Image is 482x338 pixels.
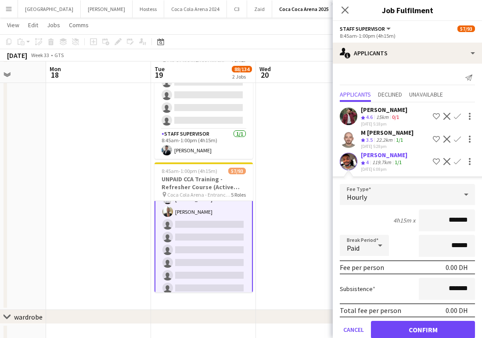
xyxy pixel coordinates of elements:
span: 5 Roles [231,191,246,198]
div: 0.00 DH [446,263,468,272]
span: Tue [155,65,165,73]
div: Total fee per person [340,306,401,315]
a: Comms [65,19,92,31]
span: Declined [378,91,402,97]
span: 88/134 [232,66,252,72]
span: Edit [28,21,38,29]
span: 4.6 [366,114,373,120]
app-card-role: Staff Supervisor1/18:45am-1:00pm (4h15m)[PERSON_NAME] [155,129,253,159]
button: [GEOGRAPHIC_DATA] [18,0,81,18]
div: M [PERSON_NAME] [361,129,414,137]
div: Fee per person [340,263,384,272]
button: Zaid [247,0,272,18]
button: Staff Supervisor [340,25,392,32]
div: [DATE] 5:18pm [361,121,407,127]
button: [PERSON_NAME] [81,0,133,18]
span: Week 33 [29,52,51,58]
div: 2 Jobs [232,73,252,80]
span: 20 [258,70,271,80]
h3: UNPAID CCA Training - Refresher Course (Active Staff) [155,175,253,191]
label: Subsistence [340,285,375,293]
span: Mon [50,65,61,73]
span: 19 [153,70,165,80]
button: Coca Cola Arena 2024 [164,0,227,18]
span: 3.5 [366,137,373,143]
div: Applicants [333,43,482,64]
span: Comms [69,21,89,29]
a: Jobs [43,19,64,31]
button: Hostess [133,0,164,18]
button: C3 [227,0,247,18]
a: Edit [25,19,42,31]
span: View [7,21,19,29]
div: 15km [374,114,390,121]
span: Paid [347,244,360,252]
button: Coca Coca Arena 2025 [272,0,336,18]
span: 8:45am-1:00pm (4h15m) [162,168,217,174]
div: [DATE] 6:08pm [361,166,407,172]
div: [PERSON_NAME] [361,151,407,159]
div: wardrobe [14,313,43,321]
app-skills-label: 1/1 [396,137,403,143]
div: 0.00 DH [446,306,468,315]
div: 8:45am-1:00pm (4h15m) [340,32,475,39]
h3: Job Fulfilment [333,4,482,16]
span: 57/93 [228,168,246,174]
a: View [4,19,23,31]
span: Coca Cola Arena - Entrance F [167,191,231,198]
span: Wed [259,65,271,73]
span: Unavailable [409,91,443,97]
app-skills-label: 0/1 [392,114,399,120]
span: 57/93 [457,25,475,32]
div: GTS [54,52,64,58]
span: 18 [48,70,61,80]
app-job-card: 8:45am-1:00pm (4h15m)57/93UNPAID CCA Training - Refresher Course (Active Staff) Coca Cola Arena -... [155,162,253,292]
div: [PERSON_NAME] [361,106,407,114]
div: [DATE] 5:28pm [361,144,414,149]
div: 22.2km [374,137,394,144]
span: Staff Supervisor [340,25,385,32]
app-job-card: 8:45am-1:00pm (4h15m)31/41UNPAID - CCA Training - Non Active Staff w/ Dxb Tag Coca Cola Arena - E... [155,29,253,159]
span: 4 [366,159,369,165]
span: Hourly [347,193,367,201]
div: [DATE] [7,51,27,60]
span: Applicants [340,91,371,97]
div: 4h15m x [393,216,415,224]
div: 119.7km [370,159,393,166]
app-skills-label: 1/1 [395,159,402,165]
span: Jobs [47,21,60,29]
